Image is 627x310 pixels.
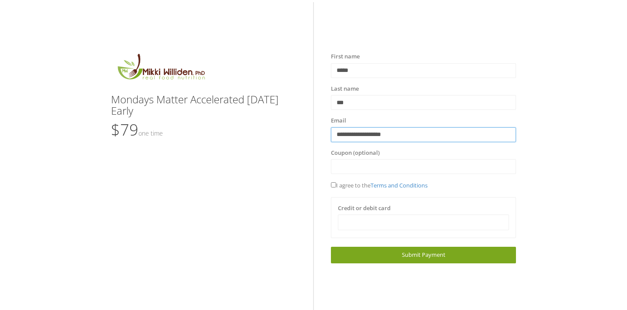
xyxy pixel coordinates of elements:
[331,149,380,157] label: Coupon (optional)
[331,52,360,61] label: First name
[338,204,391,213] label: Credit or debit card
[331,247,516,263] a: Submit Payment
[371,181,428,189] a: Terms and Conditions
[344,219,503,226] iframe: Secure card payment input frame
[331,181,428,189] span: I agree to the
[331,116,346,125] label: Email
[402,251,445,259] span: Submit Payment
[111,119,163,140] span: $79
[111,94,296,117] h3: Mondays Matter Accelerated [DATE] Early
[138,129,163,137] small: One time
[111,52,210,85] img: MikkiLogoMain.png
[331,85,359,93] label: Last name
